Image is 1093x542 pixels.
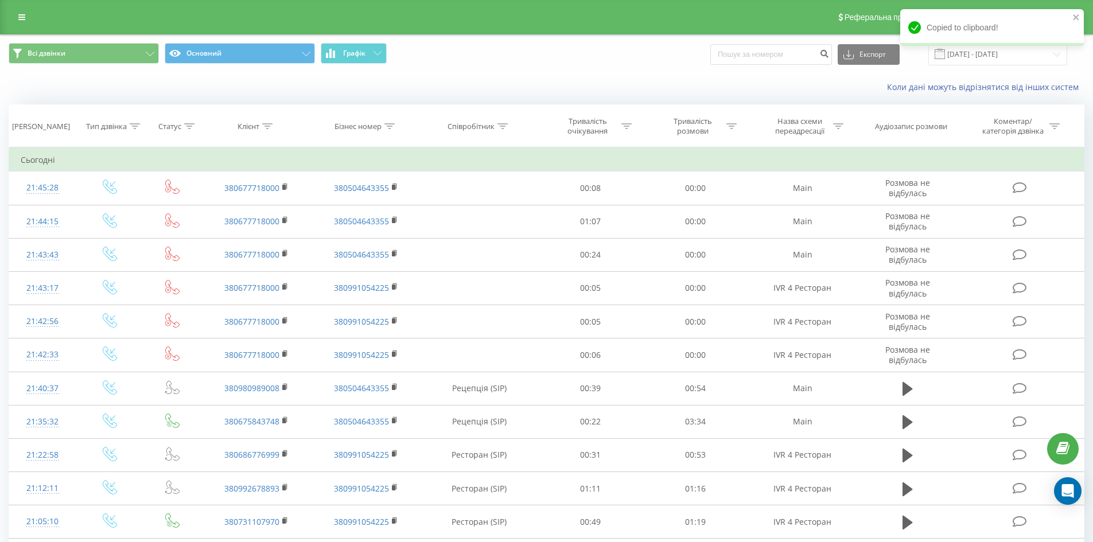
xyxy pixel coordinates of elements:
a: Коли дані можуть відрізнятися вiд інших систем [887,81,1084,92]
a: 380675843748 [224,416,279,427]
td: Ресторан (SIP) [421,438,538,471]
td: 01:19 [643,505,748,539]
td: 00:22 [538,405,643,438]
td: IVR 4 Ресторан [748,472,857,505]
div: 21:45:28 [21,177,65,199]
td: Main [748,171,857,205]
div: Тип дзвінка [86,122,127,131]
div: [PERSON_NAME] [12,122,70,131]
a: 380991054225 [334,516,389,527]
td: 00:54 [643,372,748,405]
div: Аудіозапис розмови [875,122,947,131]
span: Розмова не відбулась [885,277,930,298]
td: Main [748,372,857,405]
input: Пошук за номером [710,44,832,65]
a: 380991054225 [334,316,389,327]
td: 01:11 [538,472,643,505]
td: 00:53 [643,438,748,471]
td: 00:00 [643,171,748,205]
td: Рецепція (SIP) [421,372,538,405]
span: Розмова не відбулась [885,344,930,365]
a: 380504643355 [334,182,389,193]
div: Open Intercom Messenger [1054,477,1082,505]
td: 00:06 [538,338,643,372]
div: Copied to clipboard! [900,9,1084,46]
a: 380677718000 [224,249,279,260]
div: Бізнес номер [334,122,382,131]
div: Співробітник [448,122,495,131]
a: 380504643355 [334,249,389,260]
a: 380677718000 [224,216,279,227]
td: Main [748,405,857,438]
td: IVR 4 Ресторан [748,271,857,305]
td: 03:34 [643,405,748,438]
td: 00:08 [538,171,643,205]
a: 380686776999 [224,449,279,460]
a: 380504643355 [334,416,389,427]
td: IVR 4 Ресторан [748,305,857,338]
span: Розмова не відбулась [885,210,930,232]
td: 00:31 [538,438,643,471]
a: 380991054225 [334,483,389,494]
a: 380677718000 [224,282,279,293]
div: Коментар/категорія дзвінка [979,116,1047,136]
td: Main [748,238,857,271]
div: 21:35:32 [21,411,65,433]
td: 00:00 [643,271,748,305]
div: 21:44:15 [21,210,65,233]
button: Експорт [838,44,900,65]
div: 21:22:58 [21,444,65,466]
a: 380504643355 [334,216,389,227]
span: Розмова не відбулась [885,177,930,198]
td: 01:07 [538,205,643,238]
td: 00:00 [643,205,748,238]
div: 21:42:33 [21,344,65,366]
a: 380677718000 [224,316,279,327]
div: 21:12:11 [21,477,65,500]
a: 380991054225 [334,449,389,460]
div: Назва схеми переадресації [769,116,830,136]
div: Статус [158,122,181,131]
td: 00:00 [643,238,748,271]
a: 380504643355 [334,383,389,393]
td: 00:39 [538,372,643,405]
div: Тривалість розмови [662,116,724,136]
td: Main [748,205,857,238]
span: Всі дзвінки [28,49,65,58]
td: 00:49 [538,505,643,539]
td: IVR 4 Ресторан [748,505,857,539]
td: 01:16 [643,472,748,505]
div: 21:05:10 [21,510,65,533]
a: 380992678893 [224,483,279,494]
td: IVR 4 Ресторан [748,338,857,372]
td: 00:05 [538,271,643,305]
td: Сьогодні [9,149,1084,171]
div: Клієнт [238,122,259,131]
div: 21:40:37 [21,377,65,400]
div: 21:42:56 [21,310,65,333]
span: Графік [343,49,365,57]
div: 21:43:17 [21,277,65,299]
button: Всі дзвінки [9,43,159,64]
span: Розмова не відбулась [885,311,930,332]
td: 00:00 [643,338,748,372]
td: 00:24 [538,238,643,271]
button: Основний [165,43,315,64]
a: 380980989008 [224,383,279,393]
span: Розмова не відбулась [885,244,930,265]
a: 380991054225 [334,282,389,293]
td: Ресторан (SIP) [421,472,538,505]
td: Рецепція (SIP) [421,405,538,438]
button: close [1072,13,1080,24]
div: Тривалість очікування [557,116,619,136]
a: 380731107970 [224,516,279,527]
td: Ресторан (SIP) [421,505,538,539]
td: IVR 4 Ресторан [748,438,857,471]
td: 00:05 [538,305,643,338]
div: 21:43:43 [21,244,65,266]
a: 380991054225 [334,349,389,360]
button: Графік [321,43,387,64]
td: 00:00 [643,305,748,338]
a: 380677718000 [224,349,279,360]
span: Реферальна програма [845,13,929,22]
